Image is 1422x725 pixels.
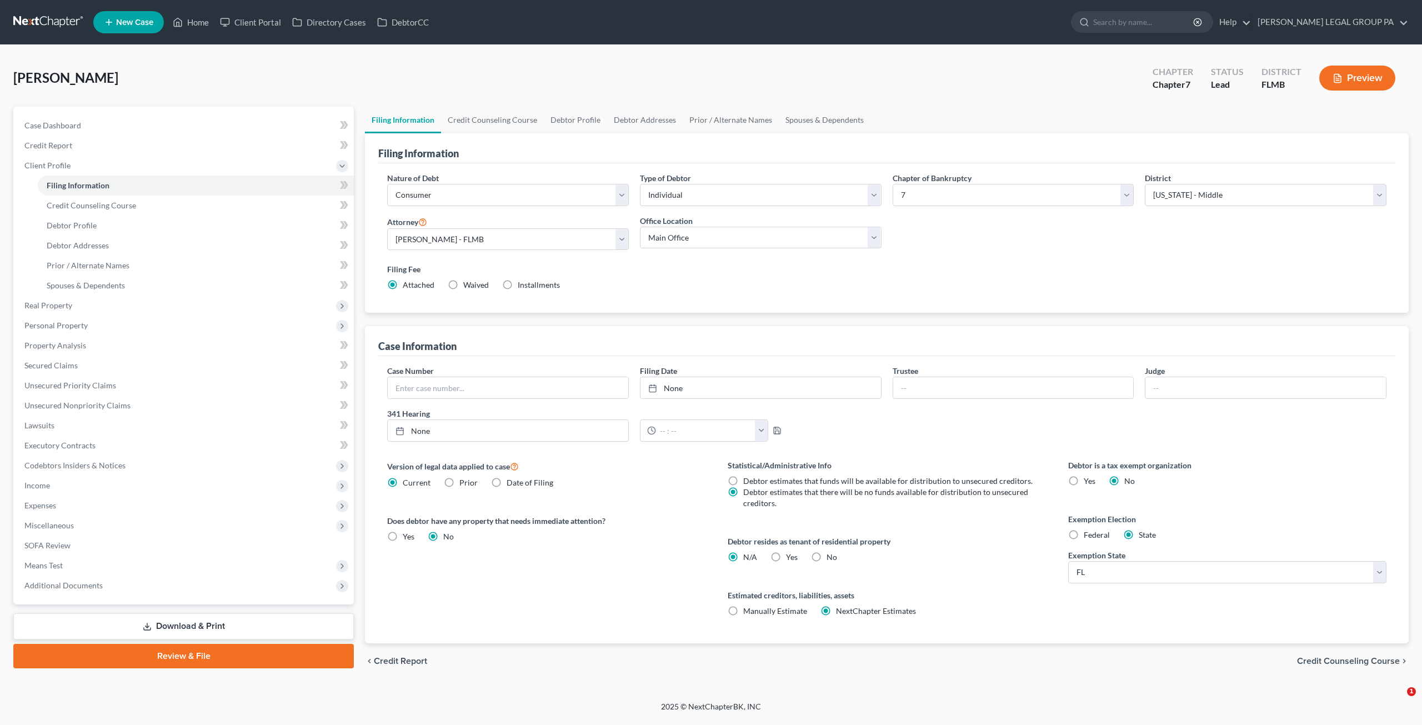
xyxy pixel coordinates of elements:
[24,461,126,470] span: Codebtors Insiders & Notices
[24,361,78,370] span: Secured Claims
[16,136,354,156] a: Credit Report
[728,459,1046,471] label: Statistical/Administrative Info
[24,401,131,410] span: Unsecured Nonpriority Claims
[13,644,354,668] a: Review & File
[38,216,354,236] a: Debtor Profile
[1407,687,1416,696] span: 1
[24,341,86,350] span: Property Analysis
[544,107,607,133] a: Debtor Profile
[24,421,54,430] span: Lawsuits
[13,613,354,639] a: Download & Print
[16,416,354,436] a: Lawsuits
[1384,687,1411,714] iframe: Intercom live chat
[1153,66,1193,78] div: Chapter
[394,701,1028,721] div: 2025 © NextChapterBK, INC
[893,172,972,184] label: Chapter of Bankruptcy
[47,181,109,190] span: Filing Information
[47,261,129,270] span: Prior / Alternate Names
[16,396,354,416] a: Unsecured Nonpriority Claims
[1145,377,1386,398] input: --
[24,541,71,550] span: SOFA Review
[459,478,478,487] span: Prior
[640,172,691,184] label: Type of Debtor
[24,161,71,170] span: Client Profile
[640,365,677,377] label: Filing Date
[441,107,544,133] a: Credit Counseling Course
[378,147,459,160] div: Filing Information
[47,241,109,250] span: Debtor Addresses
[387,263,1386,275] label: Filing Fee
[836,606,916,616] span: NextChapter Estimates
[1068,513,1386,525] label: Exemption Election
[365,657,427,666] button: chevron_left Credit Report
[1084,530,1110,539] span: Federal
[743,476,1033,486] span: Debtor estimates that funds will be available for distribution to unsecured creditors.
[1319,66,1395,91] button: Preview
[16,116,354,136] a: Case Dashboard
[893,365,918,377] label: Trustee
[1297,657,1400,666] span: Credit Counseling Course
[607,107,683,133] a: Debtor Addresses
[1400,657,1409,666] i: chevron_right
[47,221,97,230] span: Debtor Profile
[287,12,372,32] a: Directory Cases
[24,441,96,450] span: Executory Contracts
[167,12,214,32] a: Home
[24,121,81,130] span: Case Dashboard
[656,420,755,441] input: -- : --
[116,18,153,27] span: New Case
[24,321,88,330] span: Personal Property
[518,280,560,289] span: Installments
[1124,476,1135,486] span: No
[387,215,427,228] label: Attorney
[38,256,354,276] a: Prior / Alternate Names
[38,196,354,216] a: Credit Counseling Course
[388,377,628,398] input: Enter case number...
[387,515,705,527] label: Does debtor have any property that needs immediate attention?
[403,478,430,487] span: Current
[1261,78,1301,91] div: FLMB
[16,356,354,376] a: Secured Claims
[365,657,374,666] i: chevron_left
[1068,459,1386,471] label: Debtor is a tax exempt organization
[388,420,628,441] a: None
[372,12,434,32] a: DebtorCC
[403,532,414,541] span: Yes
[1297,657,1409,666] button: Credit Counseling Course chevron_right
[779,107,870,133] a: Spouses & Dependents
[786,552,798,562] span: Yes
[387,365,434,377] label: Case Number
[1185,79,1190,89] span: 7
[1145,365,1165,377] label: Judge
[378,339,457,353] div: Case Information
[365,107,441,133] a: Filing Information
[463,280,489,289] span: Waived
[38,236,354,256] a: Debtor Addresses
[38,176,354,196] a: Filing Information
[16,336,354,356] a: Property Analysis
[16,376,354,396] a: Unsecured Priority Claims
[728,589,1046,601] label: Estimated creditors, liabilities, assets
[47,281,125,290] span: Spouses & Dependents
[1084,476,1095,486] span: Yes
[683,107,779,133] a: Prior / Alternate Names
[1261,66,1301,78] div: District
[24,501,56,510] span: Expenses
[1093,12,1195,32] input: Search by name...
[1139,530,1156,539] span: State
[387,172,439,184] label: Nature of Debt
[16,536,354,556] a: SOFA Review
[403,280,434,289] span: Attached
[1211,78,1244,91] div: Lead
[13,69,118,86] span: [PERSON_NAME]
[382,408,887,419] label: 341 Hearing
[1068,549,1125,561] label: Exemption State
[24,481,50,490] span: Income
[1153,78,1193,91] div: Chapter
[728,536,1046,547] label: Debtor resides as tenant of residential property
[827,552,837,562] span: No
[640,215,693,227] label: Office Location
[743,487,1028,508] span: Debtor estimates that there will be no funds available for distribution to unsecured creditors.
[893,377,1134,398] input: --
[24,141,72,150] span: Credit Report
